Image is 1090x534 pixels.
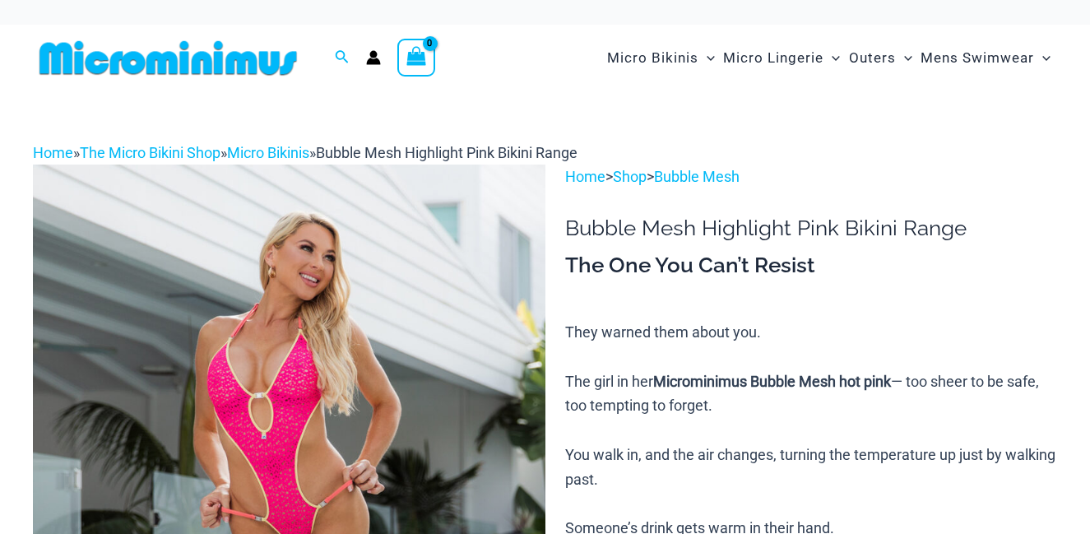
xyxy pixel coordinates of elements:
[33,39,304,77] img: MM SHOP LOGO FLAT
[916,33,1055,83] a: Mens SwimwearMenu ToggleMenu Toggle
[80,144,220,161] a: The Micro Bikini Shop
[33,144,577,161] span: » » »
[823,37,840,79] span: Menu Toggle
[227,144,309,161] a: Micro Bikinis
[33,144,73,161] a: Home
[1034,37,1051,79] span: Menu Toggle
[316,144,577,161] span: Bubble Mesh Highlight Pink Bikini Range
[603,33,719,83] a: Micro BikinisMenu ToggleMenu Toggle
[845,33,916,83] a: OutersMenu ToggleMenu Toggle
[366,50,381,65] a: Account icon link
[565,165,1057,189] p: > >
[653,373,891,390] b: Microminimus Bubble Mesh hot pink
[397,39,435,77] a: View Shopping Cart, empty
[601,30,1057,86] nav: Site Navigation
[335,48,350,68] a: Search icon link
[723,37,823,79] span: Micro Lingerie
[698,37,715,79] span: Menu Toggle
[654,168,740,185] a: Bubble Mesh
[921,37,1034,79] span: Mens Swimwear
[719,33,844,83] a: Micro LingerieMenu ToggleMenu Toggle
[565,252,1057,280] h3: The One You Can’t Resist
[607,37,698,79] span: Micro Bikinis
[613,168,647,185] a: Shop
[849,37,896,79] span: Outers
[896,37,912,79] span: Menu Toggle
[565,216,1057,241] h1: Bubble Mesh Highlight Pink Bikini Range
[565,168,605,185] a: Home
